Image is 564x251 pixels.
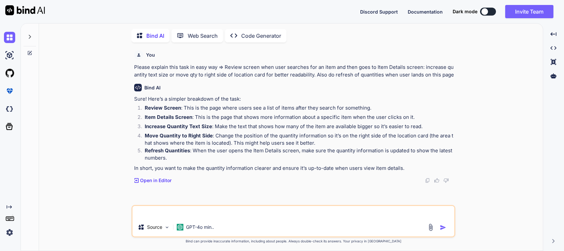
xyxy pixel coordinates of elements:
p: Open in Editor [140,177,171,184]
button: Discord Support [360,8,398,15]
strong: Item Details Screen [145,114,192,120]
img: dislike [443,178,449,183]
strong: Move Quantity to Right Side [145,132,213,139]
img: darkCloudIdeIcon [4,103,15,115]
img: settings [4,227,15,238]
button: Invite Team [505,5,553,18]
img: GPT-4o mini [177,224,183,230]
p: : This is the page that shows more information about a specific item when the user clicks on it. [145,114,454,121]
img: premium [4,85,15,97]
p: Bind AI [146,32,164,40]
p: GPT-4o min.. [186,224,214,230]
p: Bind can provide inaccurate information, including about people. Always double-check its answers.... [132,239,455,244]
span: Discord Support [360,9,398,15]
p: Web Search [188,32,218,40]
p: : This is the page where users see a list of items after they search for something. [145,104,454,112]
p: : Change the position of the quantity information so it’s on the right side of the location card ... [145,132,454,147]
img: like [434,178,439,183]
p: Sure! Here’s a simpler breakdown of the task: [134,95,454,103]
strong: Review Screen [145,105,181,111]
p: Source [147,224,162,230]
img: chat [4,32,15,43]
button: Documentation [408,8,443,15]
img: copy [425,178,430,183]
span: Documentation [408,9,443,15]
h6: Bind AI [144,84,161,91]
p: : When the user opens the Item Details screen, make sure the quantity information is updated to s... [145,147,454,162]
img: Bind AI [5,5,45,15]
img: ai-studio [4,50,15,61]
img: Pick Models [164,225,170,230]
p: : Make the text that shows how many of the item are available bigger so it’s easier to read. [145,123,454,130]
strong: Refresh Quantities [145,147,190,154]
span: Dark mode [453,8,477,15]
p: Code Generator [241,32,281,40]
h6: You [146,52,155,58]
img: attachment [427,224,434,231]
img: icon [440,224,446,231]
p: Please explain this task in easy way => Review screen when user searches for an item and then goe... [134,64,454,78]
strong: Increase Quantity Text Size [145,123,212,129]
p: In short, you want to make the quantity information clearer and ensure it’s up-to-date when users... [134,165,454,172]
img: githubLight [4,68,15,79]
